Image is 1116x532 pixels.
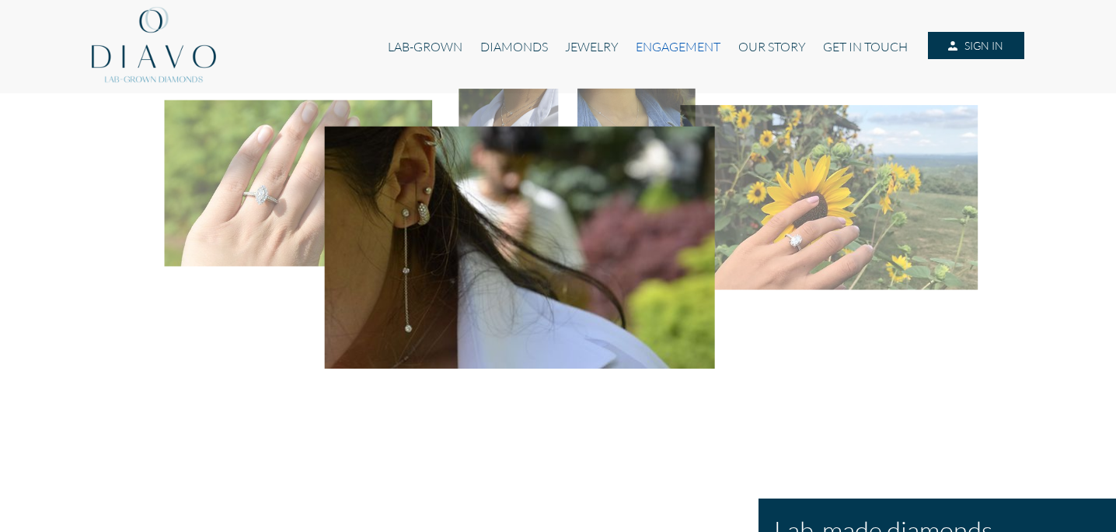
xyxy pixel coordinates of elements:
[164,100,432,267] img: Diavo Lab-grown diamond Ring
[928,32,1024,60] a: SIGN IN
[680,105,978,289] img: Diavo Lab-grown diamond ring
[379,32,471,61] a: LAB-GROWN
[459,89,558,150] img: Diavo Lab-grown diamond necklace
[472,32,556,61] a: DIAMONDS
[577,89,696,162] img: Diavo Lab-grown diamond necklace
[627,32,729,61] a: ENGAGEMENT
[324,127,714,369] img: Diavo Lab-grown diamond earrings
[814,32,916,61] a: GET IN TOUCH
[730,32,814,61] a: OUR STORY
[556,32,627,61] a: JEWELRY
